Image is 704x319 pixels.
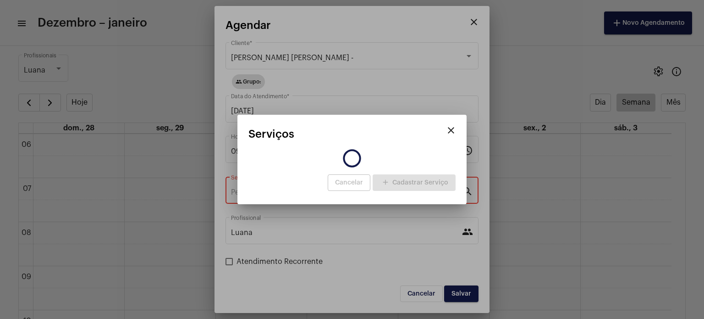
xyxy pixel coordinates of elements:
button: Cadastrar Serviço [373,174,456,191]
span: Cancelar [335,179,363,186]
mat-icon: close [445,125,456,136]
button: Cancelar [328,174,370,191]
span: Serviços [248,128,294,140]
mat-icon: add [380,177,391,189]
span: Cadastrar Serviço [380,179,448,186]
